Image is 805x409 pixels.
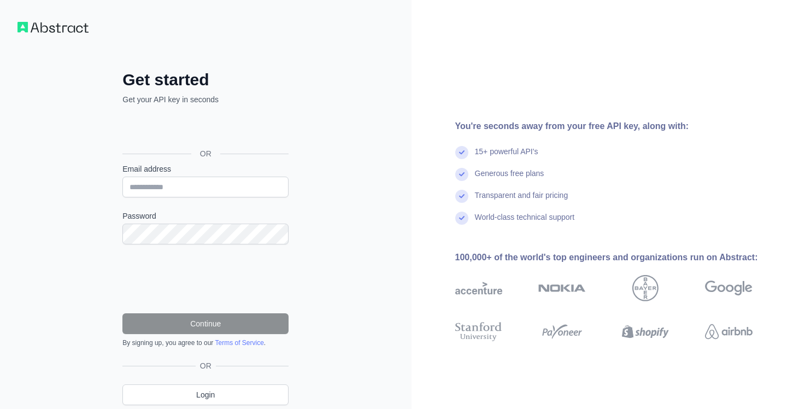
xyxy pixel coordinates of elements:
div: You're seconds away from your free API key, along with: [455,120,788,133]
div: World-class technical support [475,212,575,233]
div: Transparent and fair pricing [475,190,568,212]
img: Workflow [17,22,89,33]
iframe: Sign in with Google Button [117,117,292,141]
img: bayer [632,275,659,301]
img: shopify [622,320,669,343]
label: Password [122,211,289,221]
div: Generous free plans [475,168,544,190]
a: Login [122,384,289,405]
span: OR [196,360,216,371]
div: 100,000+ of the world's top engineers and organizations run on Abstract: [455,251,788,264]
img: airbnb [705,320,753,343]
img: check mark [455,168,468,181]
span: OR [191,148,220,159]
img: check mark [455,190,468,203]
iframe: reCAPTCHA [122,258,289,300]
div: 15+ powerful API's [475,146,538,168]
h2: Get started [122,70,289,90]
div: By signing up, you agree to our . [122,338,289,347]
p: Get your API key in seconds [122,94,289,105]
label: Email address [122,163,289,174]
img: check mark [455,212,468,225]
img: check mark [455,146,468,159]
a: Terms of Service [215,339,263,347]
img: payoneer [538,320,586,343]
img: accenture [455,275,503,301]
img: google [705,275,753,301]
button: Continue [122,313,289,334]
img: nokia [538,275,586,301]
img: stanford university [455,320,503,343]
